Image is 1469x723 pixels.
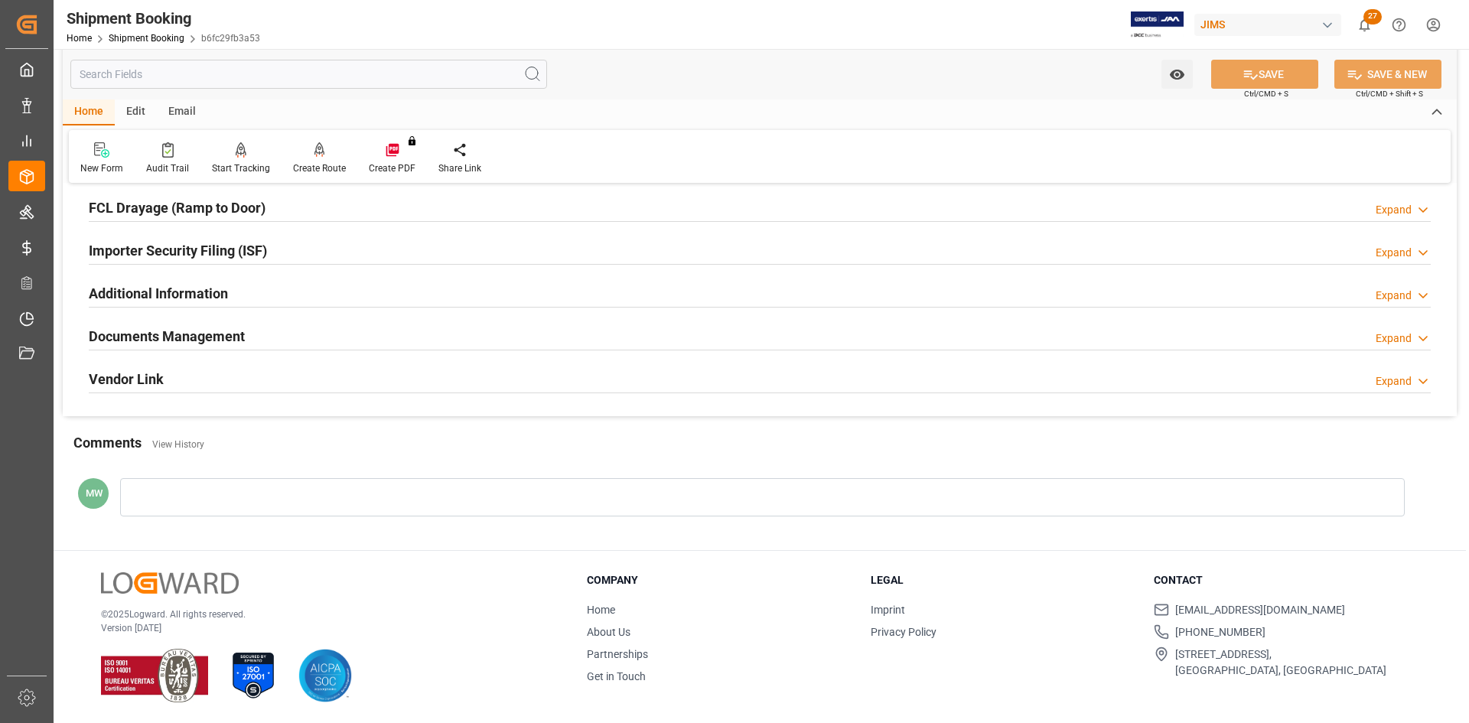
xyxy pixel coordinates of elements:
div: Expand [1376,331,1412,347]
a: View History [152,439,204,450]
a: Privacy Policy [871,626,936,638]
a: Partnerships [587,648,648,660]
a: Get in Touch [587,670,646,682]
img: Logward Logo [101,572,239,594]
h3: Company [587,572,852,588]
h2: Documents Management [89,326,245,347]
div: Start Tracking [212,161,270,175]
span: Ctrl/CMD + Shift + S [1356,88,1423,99]
div: Edit [115,99,157,125]
h2: Importer Security Filing (ISF) [89,240,267,261]
button: open menu [1161,60,1193,89]
div: Audit Trail [146,161,189,175]
div: Create Route [293,161,346,175]
div: Expand [1376,245,1412,261]
button: SAVE & NEW [1334,60,1441,89]
a: About Us [587,626,630,638]
span: [PHONE_NUMBER] [1175,624,1265,640]
p: Version [DATE] [101,621,549,635]
div: Expand [1376,373,1412,389]
div: JIMS [1194,14,1341,36]
span: [EMAIL_ADDRESS][DOMAIN_NAME] [1175,602,1345,618]
img: ISO 27001 Certification [226,649,280,702]
p: © 2025 Logward. All rights reserved. [101,607,549,621]
img: AICPA SOC [298,649,352,702]
span: Ctrl/CMD + S [1244,88,1288,99]
div: Expand [1376,202,1412,218]
input: Search Fields [70,60,547,89]
button: Help Center [1382,8,1416,42]
button: show 27 new notifications [1347,8,1382,42]
img: ISO 9001 & ISO 14001 Certification [101,649,208,702]
button: SAVE [1211,60,1318,89]
a: Home [587,604,615,616]
span: 27 [1363,9,1382,24]
h2: Additional Information [89,283,228,304]
div: Home [63,99,115,125]
div: Share Link [438,161,481,175]
span: [STREET_ADDRESS], [GEOGRAPHIC_DATA], [GEOGRAPHIC_DATA] [1175,646,1386,679]
span: MW [86,487,103,499]
a: Shipment Booking [109,33,184,44]
a: Imprint [871,604,905,616]
h3: Legal [871,572,1135,588]
h3: Contact [1154,572,1419,588]
h2: Comments [73,432,142,453]
button: JIMS [1194,10,1347,39]
a: Home [67,33,92,44]
h2: FCL Drayage (Ramp to Door) [89,197,265,218]
img: Exertis%20JAM%20-%20Email%20Logo.jpg_1722504956.jpg [1131,11,1184,38]
h2: Vendor Link [89,369,164,389]
div: Shipment Booking [67,7,260,30]
div: Expand [1376,288,1412,304]
div: New Form [80,161,123,175]
div: Email [157,99,207,125]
